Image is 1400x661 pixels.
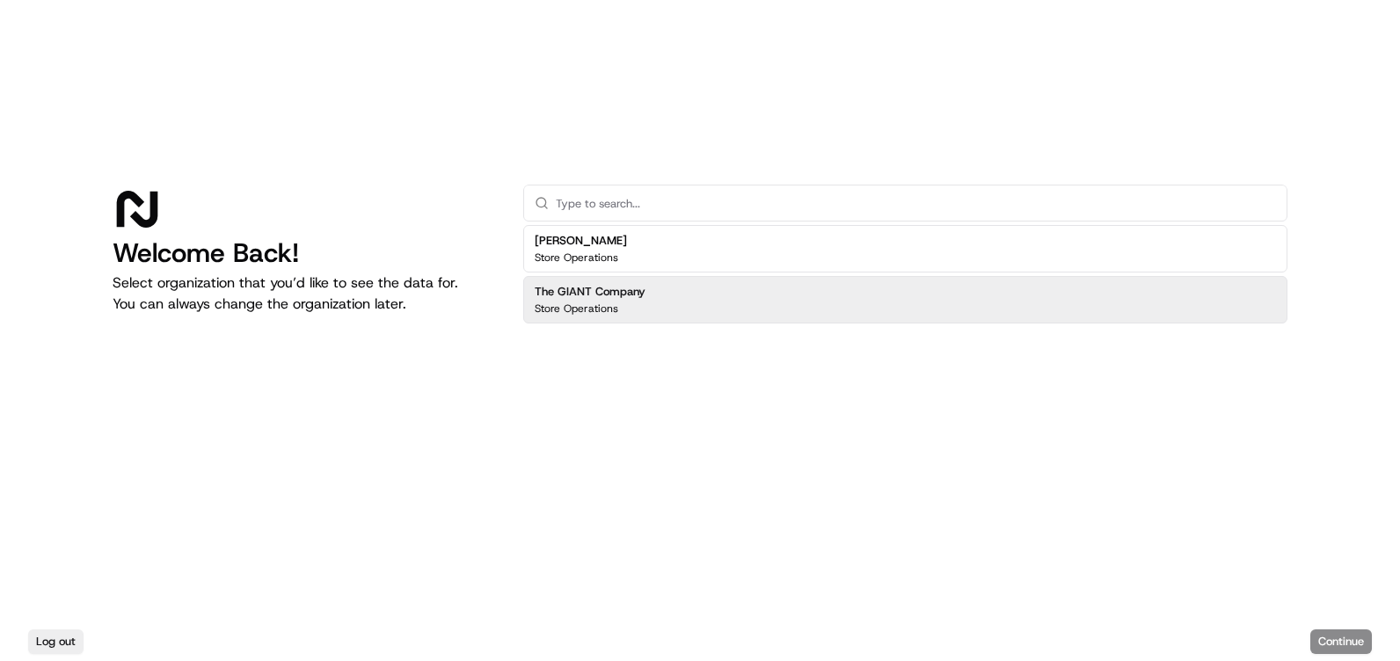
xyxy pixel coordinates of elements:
[28,629,84,654] button: Log out
[535,301,618,316] p: Store Operations
[535,284,645,300] h2: The GIANT Company
[113,272,495,315] p: Select organization that you’d like to see the data for. You can always change the organization l...
[535,233,627,249] h2: [PERSON_NAME]
[523,222,1287,327] div: Suggestions
[535,251,618,265] p: Store Operations
[113,237,495,269] h1: Welcome Back!
[556,185,1276,221] input: Type to search...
